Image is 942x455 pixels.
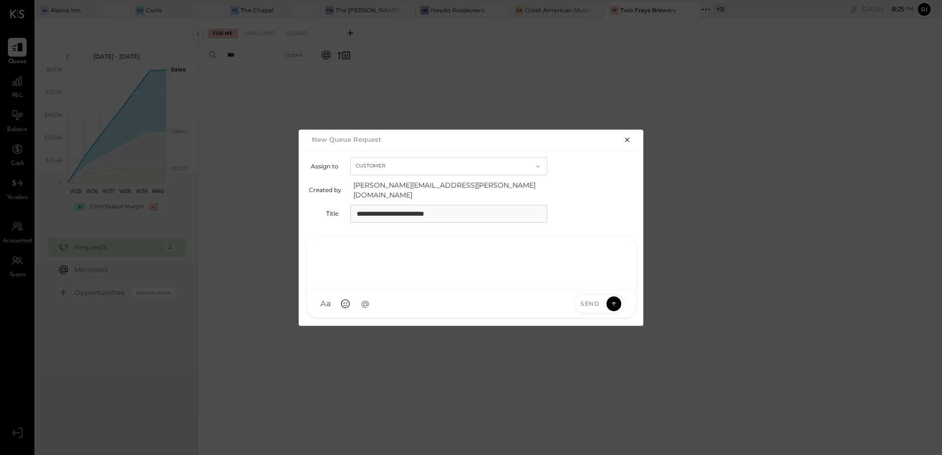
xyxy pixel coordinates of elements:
[312,135,381,143] h2: New Queue Request
[326,299,331,309] span: a
[350,157,547,175] button: Customer
[356,295,374,313] button: @
[309,210,338,217] label: Title
[317,295,335,313] button: Aa
[353,180,550,200] span: [PERSON_NAME][EMAIL_ADDRESS][PERSON_NAME][DOMAIN_NAME]
[309,162,338,170] label: Assign to
[309,186,341,194] label: Created by
[361,299,370,309] span: @
[580,299,599,308] span: Send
